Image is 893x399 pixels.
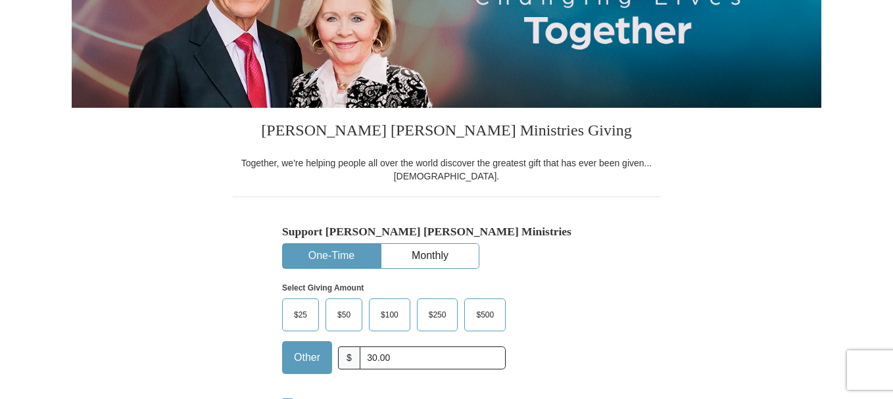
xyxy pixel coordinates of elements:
span: $250 [422,305,453,325]
h5: Support [PERSON_NAME] [PERSON_NAME] Ministries [282,225,611,239]
span: Other [287,348,327,367]
span: $25 [287,305,314,325]
span: $ [338,346,360,369]
input: Other Amount [360,346,506,369]
div: Together, we're helping people all over the world discover the greatest gift that has ever been g... [233,156,660,183]
button: Monthly [381,244,479,268]
span: $100 [374,305,405,325]
strong: Select Giving Amount [282,283,364,293]
span: $500 [470,305,500,325]
button: One-Time [283,244,380,268]
span: $50 [331,305,357,325]
h3: [PERSON_NAME] [PERSON_NAME] Ministries Giving [233,108,660,156]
